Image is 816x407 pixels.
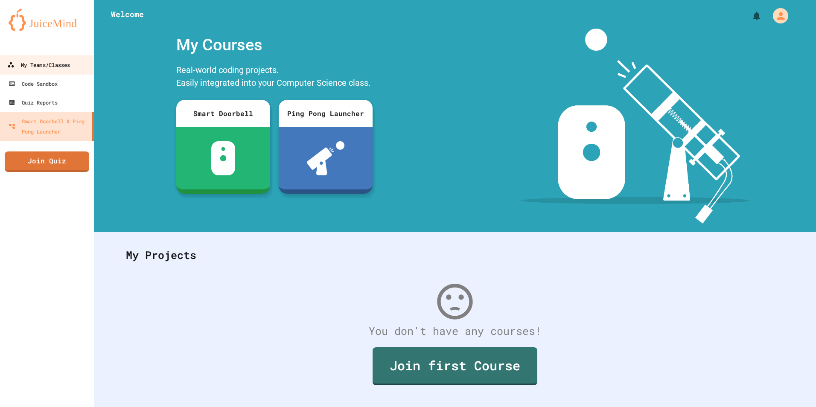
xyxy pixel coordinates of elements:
[176,100,270,127] div: Smart Doorbell
[9,9,85,31] img: logo-orange.svg
[5,151,89,172] a: Join Quiz
[521,29,750,224] img: banner-image-my-projects.png
[764,6,790,26] div: My Account
[211,141,236,175] img: sdb-white.svg
[9,97,58,108] div: Quiz Reports
[172,29,377,61] div: My Courses
[373,347,537,385] a: Join first Course
[7,60,70,70] div: My Teams/Classes
[307,141,345,175] img: ppl-with-ball.png
[117,323,793,339] div: You don't have any courses!
[9,78,58,89] div: Code Sandbox
[9,116,89,137] div: Smart Doorbell & Ping Pong Launcher
[279,100,373,127] div: Ping Pong Launcher
[117,238,793,272] div: My Projects
[736,9,764,23] div: My Notifications
[172,61,377,93] div: Real-world coding projects. Easily integrated into your Computer Science class.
